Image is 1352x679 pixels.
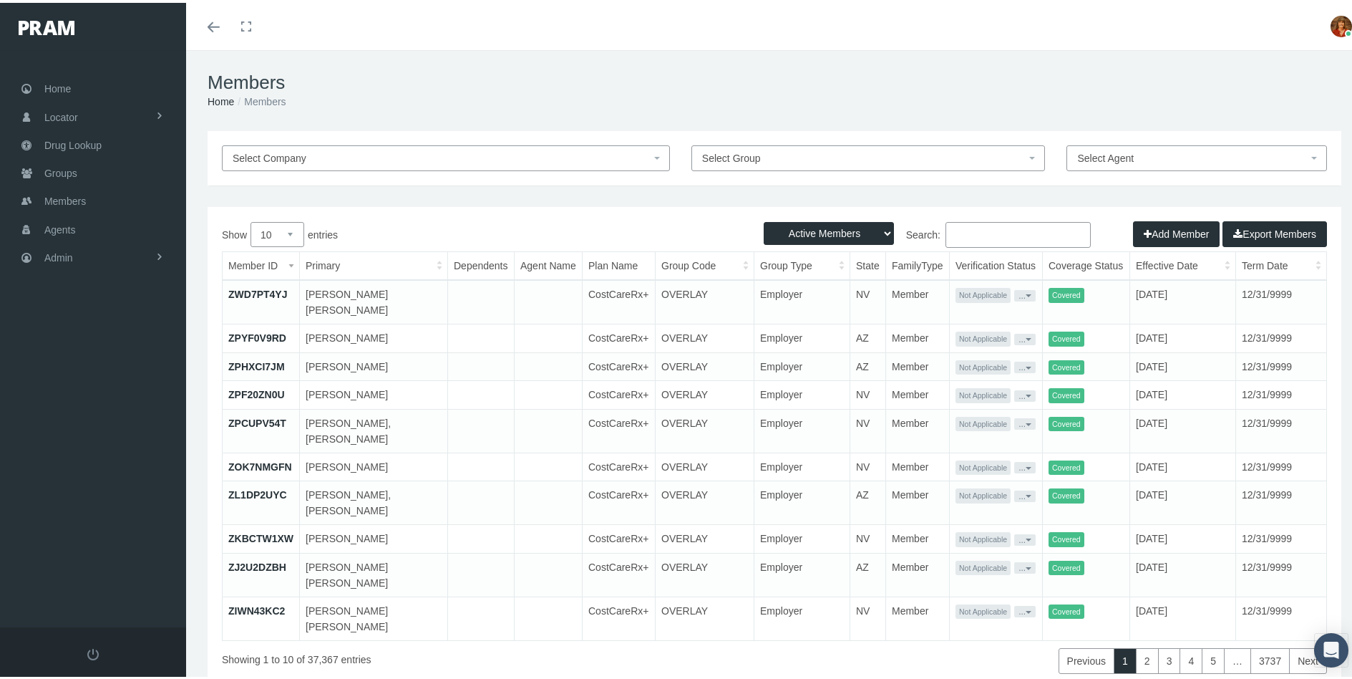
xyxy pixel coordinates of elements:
span: Not Applicable [955,458,1011,473]
span: Not Applicable [955,414,1011,429]
td: CostCareRx+ [583,478,656,522]
a: ZKBCTW1XW [228,530,293,541]
td: Employer [754,478,850,522]
button: ... [1014,603,1036,615]
span: Not Applicable [955,486,1011,501]
td: AZ [850,350,886,378]
span: Not Applicable [955,329,1011,344]
th: Member ID: activate to sort column ascending [223,249,300,277]
button: Export Members [1222,218,1327,244]
td: 12/31/9999 [1236,277,1327,322]
td: OVERLAY [656,522,754,551]
td: NV [850,522,886,551]
span: Covered [1049,385,1084,400]
span: Not Applicable [955,385,1011,400]
td: [PERSON_NAME] [300,322,448,350]
span: Covered [1049,602,1084,617]
td: Member [886,406,950,450]
td: [DATE] [1130,522,1236,551]
td: OVERLAY [656,277,754,322]
li: Members [234,91,286,107]
td: [DATE] [1130,350,1236,378]
td: Member [886,594,950,637]
td: Member [886,450,950,478]
span: Locator [44,101,78,128]
th: FamilyType [886,249,950,277]
th: Coverage Status [1043,249,1130,277]
a: ZL1DP2UYC [228,486,287,498]
a: ZPCUPV54T [228,415,286,426]
a: ZJ2U2DZBH [228,559,286,570]
th: Verification Status [950,249,1043,277]
button: ... [1014,488,1036,499]
h1: Members [208,69,1341,91]
td: [DATE] [1130,550,1236,594]
span: Covered [1049,414,1084,429]
a: ZIWN43KC2 [228,602,285,614]
td: OVERLAY [656,478,754,522]
a: 4 [1180,645,1202,671]
td: Employer [754,277,850,322]
button: ... [1014,331,1036,342]
td: OVERLAY [656,594,754,637]
td: [DATE] [1130,322,1236,350]
button: ... [1014,459,1036,471]
label: Show entries [222,219,774,244]
td: CostCareRx+ [583,378,656,407]
a: ZPF20ZN0U [228,386,285,398]
td: Employer [754,378,850,407]
a: ZWD7PT4YJ [228,286,287,297]
td: Member [886,522,950,551]
td: NV [850,378,886,407]
td: CostCareRx+ [583,594,656,637]
td: CostCareRx+ [583,277,656,322]
td: AZ [850,478,886,522]
a: 5 [1202,645,1225,671]
a: ZPHXCI7JM [228,358,285,370]
td: Employer [754,522,850,551]
td: 12/31/9999 [1236,522,1327,551]
td: [DATE] [1130,478,1236,522]
td: [DATE] [1130,594,1236,637]
a: ZOK7NMGFN [228,458,292,470]
td: [DATE] [1130,277,1236,322]
td: [DATE] [1130,406,1236,450]
th: Group Code: activate to sort column ascending [656,249,754,277]
td: CostCareRx+ [583,450,656,478]
td: [PERSON_NAME] [300,522,448,551]
td: [DATE] [1130,378,1236,407]
a: 2 [1136,645,1159,671]
th: Primary: activate to sort column ascending [300,249,448,277]
span: Not Applicable [955,529,1011,544]
td: [PERSON_NAME] [300,378,448,407]
span: Select Company [233,150,306,161]
td: OVERLAY [656,350,754,378]
td: Member [886,478,950,522]
img: S_Profile_Picture_5386.jpg [1331,13,1352,34]
td: CostCareRx+ [583,550,656,594]
button: ... [1014,559,1036,571]
td: NV [850,594,886,637]
a: 3 [1158,645,1181,671]
button: ... [1014,359,1036,370]
img: PRAM_20_x_78.png [19,18,74,32]
td: 12/31/9999 [1236,378,1327,407]
td: CostCareRx+ [583,522,656,551]
a: Next [1289,645,1327,671]
td: 12/31/9999 [1236,350,1327,378]
td: 12/31/9999 [1236,594,1327,637]
td: Employer [754,406,850,450]
td: OVERLAY [656,450,754,478]
td: AZ [850,550,886,594]
td: NV [850,450,886,478]
select: Showentries [251,219,304,244]
td: OVERLAY [656,406,754,450]
td: CostCareRx+ [583,350,656,378]
td: Member [886,378,950,407]
td: CostCareRx+ [583,322,656,350]
span: Groups [44,157,77,184]
td: [PERSON_NAME], [PERSON_NAME] [300,478,448,522]
span: Covered [1049,357,1084,372]
th: Effective Date: activate to sort column ascending [1130,249,1236,277]
a: 1 [1114,645,1137,671]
